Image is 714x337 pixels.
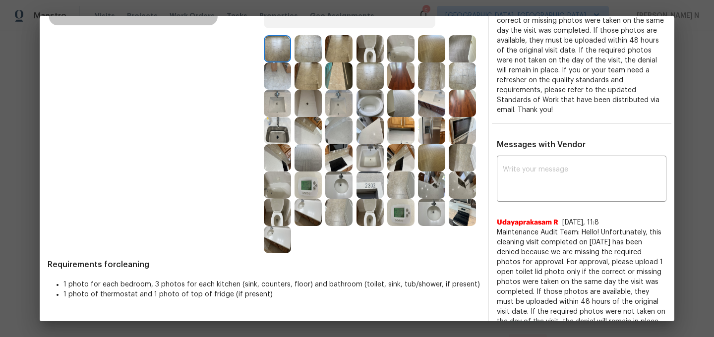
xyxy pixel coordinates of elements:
span: Udayaprakasam R [497,218,558,227]
span: Messages with Vendor [497,141,586,149]
span: [DATE], 11:8 [562,219,599,226]
li: 1 photo of thermostat and 1 photo of top of fridge (if present) [63,289,480,299]
span: Requirements for cleaning [48,260,480,270]
li: 1 photo for each bedroom, 3 photos for each kitchen (sink, counters, floor) and bathroom (toilet,... [63,280,480,289]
